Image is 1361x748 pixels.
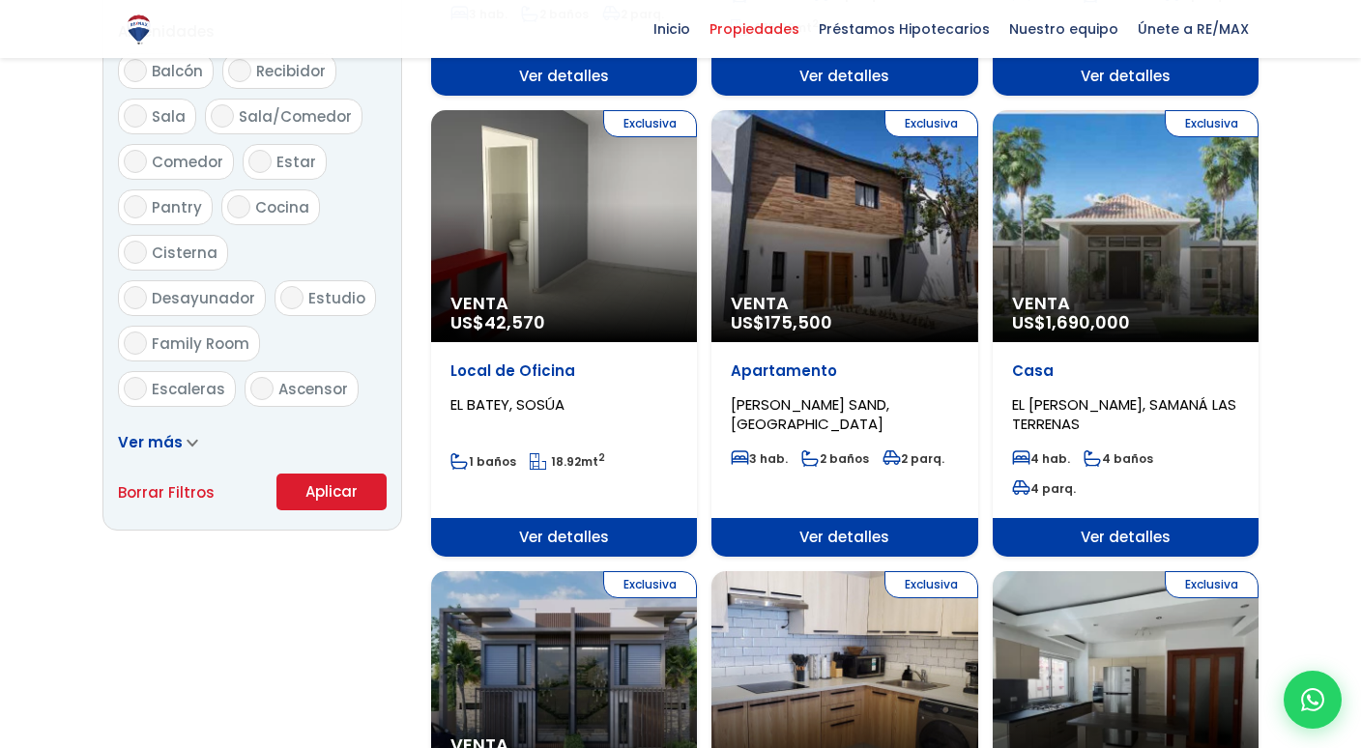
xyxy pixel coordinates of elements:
[644,14,700,43] span: Inicio
[124,241,147,264] input: Cisterna
[450,394,565,415] span: EL BATEY, SOSÚA
[450,310,545,334] span: US$
[809,14,999,43] span: Préstamos Hipotecarios
[450,361,678,381] p: Local de Oficina
[152,197,202,217] span: Pantry
[1165,571,1259,598] span: Exclusiva
[118,432,183,452] span: Ver más
[122,13,156,46] img: Logo de REMAX
[1046,310,1130,334] span: 1,690,000
[884,110,978,137] span: Exclusiva
[152,152,223,172] span: Comedor
[431,518,697,557] span: Ver detalles
[450,453,516,470] span: 1 baños
[883,450,944,467] span: 2 parq.
[598,450,605,465] sup: 2
[152,243,217,263] span: Cisterna
[603,110,697,137] span: Exclusiva
[999,14,1128,43] span: Nuestro equipo
[1012,310,1130,334] span: US$
[530,453,605,470] span: mt
[124,377,147,400] input: Escaleras
[276,474,387,510] button: Aplicar
[256,61,326,81] span: Recibidor
[450,294,678,313] span: Venta
[993,518,1259,557] span: Ver detalles
[731,450,788,467] span: 3 hab.
[118,432,198,452] a: Ver más
[248,150,272,173] input: Estar
[711,110,977,557] a: Exclusiva Venta US$175,500 Apartamento [PERSON_NAME] SAND, [GEOGRAPHIC_DATA] 3 hab. 2 baños 2 par...
[124,59,147,82] input: Balcón
[993,110,1259,557] a: Exclusiva Venta US$1,690,000 Casa EL [PERSON_NAME], SAMANÁ LAS TERRENAS 4 hab. 4 baños 4 parq. Ve...
[152,333,249,354] span: Family Room
[124,195,147,218] input: Pantry
[731,294,958,313] span: Venta
[124,331,147,355] input: Family Room
[993,57,1259,96] span: Ver detalles
[227,195,250,218] input: Cocina
[276,152,316,172] span: Estar
[603,571,697,598] span: Exclusiva
[152,379,225,399] span: Escaleras
[484,310,545,334] span: 42,570
[1012,450,1070,467] span: 4 hab.
[801,450,869,467] span: 2 baños
[124,286,147,309] input: Desayunador
[124,150,147,173] input: Comedor
[1012,480,1076,497] span: 4 parq.
[731,361,958,381] p: Apartamento
[1012,361,1239,381] p: Casa
[124,104,147,128] input: Sala
[1128,14,1259,43] span: Únete a RE/MAX
[255,197,309,217] span: Cocina
[152,61,203,81] span: Balcón
[152,106,186,127] span: Sala
[278,379,348,399] span: Ascensor
[239,106,352,127] span: Sala/Comedor
[152,288,255,308] span: Desayunador
[118,480,215,504] a: Borrar Filtros
[765,310,832,334] span: 175,500
[211,104,234,128] input: Sala/Comedor
[711,57,977,96] span: Ver detalles
[1012,394,1236,434] span: EL [PERSON_NAME], SAMANÁ LAS TERRENAS
[1012,294,1239,313] span: Venta
[250,377,274,400] input: Ascensor
[731,310,832,334] span: US$
[431,110,697,557] a: Exclusiva Venta US$42,570 Local de Oficina EL BATEY, SOSÚA 1 baños 18.92mt2 Ver detalles
[551,453,581,470] span: 18.92
[308,288,365,308] span: Estudio
[431,57,697,96] span: Ver detalles
[1084,450,1153,467] span: 4 baños
[700,14,809,43] span: Propiedades
[1165,110,1259,137] span: Exclusiva
[711,518,977,557] span: Ver detalles
[884,571,978,598] span: Exclusiva
[731,394,889,434] span: [PERSON_NAME] SAND, [GEOGRAPHIC_DATA]
[280,286,304,309] input: Estudio
[228,59,251,82] input: Recibidor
